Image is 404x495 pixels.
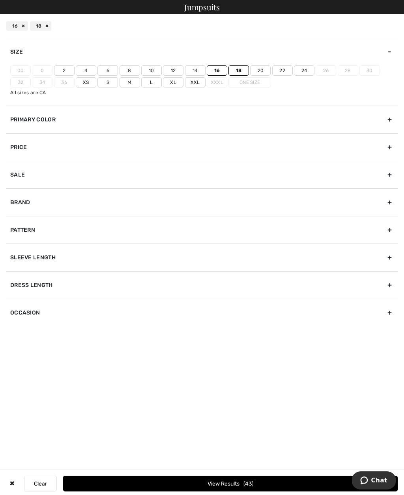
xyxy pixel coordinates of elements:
div: Size [6,38,398,65]
div: Price [6,133,398,161]
label: 20 [250,65,271,76]
label: 6 [97,65,118,76]
label: M [120,77,140,87]
div: All sizes are CA [10,89,398,96]
label: 2 [54,65,75,76]
label: 4 [76,65,96,76]
div: 16 [6,21,28,31]
div: Occasion [6,299,398,326]
span: 43 [243,480,254,487]
label: 0 [32,65,52,76]
label: 32 [10,77,31,87]
label: 14 [185,65,206,76]
label: 00 [10,65,31,76]
label: 28 [338,65,358,76]
div: Sleeve length [6,244,398,271]
div: 18 [30,21,52,31]
div: ✖ [6,476,18,491]
div: Dress Length [6,271,398,299]
div: Brand [6,188,398,216]
label: 26 [316,65,336,76]
label: 34 [32,77,52,87]
label: L [141,77,162,87]
label: Xxl [185,77,206,87]
label: 8 [120,65,140,76]
div: Sale [6,161,398,188]
label: 22 [272,65,293,76]
label: 10 [141,65,162,76]
button: Clear [24,476,57,491]
label: Xs [76,77,96,87]
label: 30 [359,65,380,76]
iframe: Opens a widget where you can chat to one of our agents [352,471,396,491]
label: 18 [228,65,249,76]
label: Xl [163,77,183,87]
label: Xxxl [207,77,227,87]
label: 12 [163,65,183,76]
label: One Size [228,77,271,87]
label: 16 [207,65,227,76]
button: View Results43 [63,476,398,491]
label: S [97,77,118,87]
div: Pattern [6,216,398,244]
label: 36 [54,77,75,87]
label: 24 [294,65,314,76]
div: Primary Color [6,106,398,133]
